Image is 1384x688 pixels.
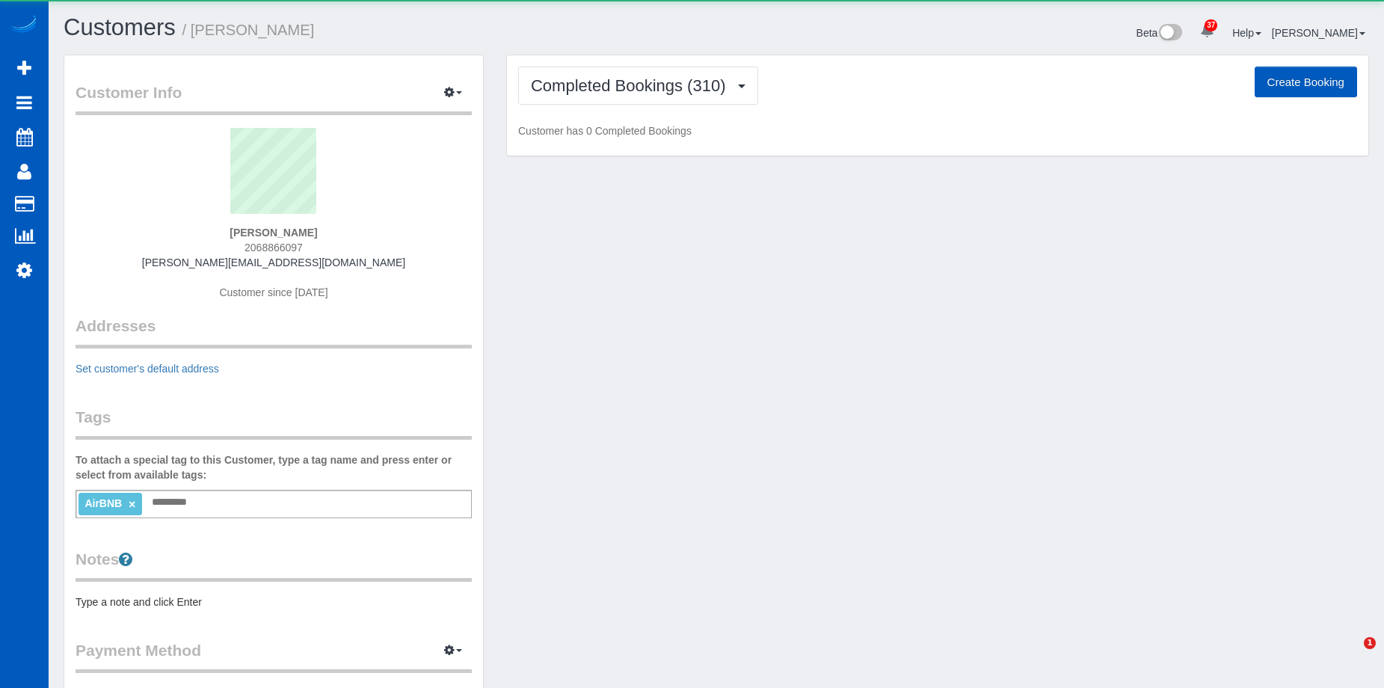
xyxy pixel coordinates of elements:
span: 2068866097 [244,242,303,254]
a: Help [1232,27,1261,39]
span: 1 [1364,637,1376,649]
pre: Type a note and click Enter [76,595,472,609]
a: × [129,498,135,511]
legend: Customer Info [76,82,472,115]
legend: Payment Method [76,639,472,673]
small: / [PERSON_NAME] [182,22,315,38]
a: Customers [64,14,176,40]
strong: [PERSON_NAME] [230,227,317,239]
legend: Notes [76,548,472,582]
iframe: Intercom live chat [1333,637,1369,673]
button: Completed Bookings (310) [518,67,758,105]
a: Set customer's default address [76,363,219,375]
a: [PERSON_NAME] [1272,27,1365,39]
span: Customer since [DATE] [219,286,327,298]
a: Beta [1137,27,1183,39]
img: New interface [1157,24,1182,43]
button: Create Booking [1255,67,1357,98]
a: [PERSON_NAME][EMAIL_ADDRESS][DOMAIN_NAME] [142,257,405,268]
a: 37 [1193,15,1222,48]
legend: Tags [76,406,472,440]
p: Customer has 0 Completed Bookings [518,123,1357,138]
span: Completed Bookings (310) [531,76,733,95]
span: AirBNB [84,497,122,509]
img: Automaid Logo [9,15,39,36]
span: 37 [1205,19,1217,31]
label: To attach a special tag to this Customer, type a tag name and press enter or select from availabl... [76,452,472,482]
